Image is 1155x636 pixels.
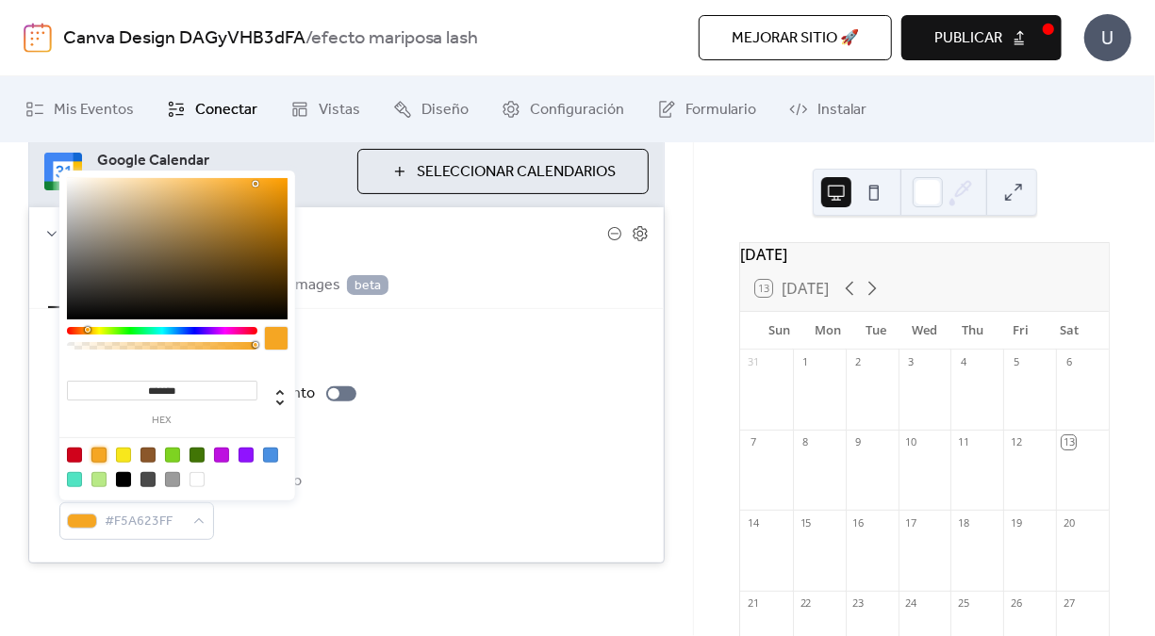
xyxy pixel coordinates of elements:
span: Mis Eventos [54,99,134,122]
div: #9013FE [239,448,254,463]
div: 10 [904,435,918,449]
img: logo [24,23,52,53]
div: Thu [949,312,997,350]
div: 31 [746,355,760,369]
span: Seleccionar Calendarios [417,161,616,184]
div: #000000 [116,472,131,487]
span: Configuración [530,99,624,122]
div: 13 [1062,435,1076,449]
div: 20 [1062,515,1076,530]
div: Sun [755,312,803,350]
div: 21 [746,596,760,611]
div: 9 [851,435,866,449]
div: 23 [851,596,866,611]
div: 8 [799,435,813,449]
div: #4A4A4A [140,472,156,487]
div: #FFFFFF [190,472,205,487]
div: 24 [904,596,918,611]
div: 4 [956,355,970,369]
div: 6 [1062,355,1076,369]
div: Tue [852,312,900,350]
div: 2 [851,355,866,369]
span: Conectar [195,99,257,122]
span: Google Calendar [97,150,342,172]
a: Mis Eventos [11,84,148,135]
span: Mejorar sitio 🚀 [732,27,859,50]
div: U [1084,14,1131,61]
div: #B8E986 [91,472,107,487]
div: #7ED321 [165,448,180,463]
div: 1 [799,355,813,369]
div: 3 [904,355,918,369]
span: EFECTO Mariposa lash [65,223,607,246]
div: 25 [956,596,970,611]
div: Mon [803,312,851,350]
div: #8B572A [140,448,156,463]
div: #9B9B9B [165,472,180,487]
button: Configuración [48,260,173,308]
span: #F5A623FF [105,511,184,533]
div: Wed [900,312,949,350]
a: Canva Design DAGyVHB3dFA [63,21,305,57]
div: 14 [746,515,760,530]
span: Vistas [319,99,360,122]
div: 12 [1009,435,1023,449]
button: Seleccionar Calendarios [357,149,649,194]
b: efecto mariposa lash [311,21,479,57]
div: 27 [1062,596,1076,611]
div: 18 [956,515,970,530]
div: #4A90E2 [263,448,278,463]
a: Instalar [775,84,881,135]
div: 5 [1009,355,1023,369]
span: Images [291,274,388,297]
div: [DATE] [740,243,1109,266]
div: #F5A623 [91,448,107,463]
button: Images beta [276,260,404,306]
div: #D0021B [67,448,82,463]
div: 11 [956,435,970,449]
div: #BD10E0 [214,448,229,463]
div: Sat [1046,312,1094,350]
img: google [44,153,82,190]
div: 26 [1009,596,1023,611]
span: Diseño [421,99,469,122]
b: / [305,21,311,57]
div: 17 [904,515,918,530]
div: 19 [1009,515,1023,530]
div: 22 [799,596,813,611]
a: Diseño [379,84,483,135]
label: hex [67,416,257,426]
div: #F8E71C [116,448,131,463]
div: 15 [799,515,813,530]
div: #417505 [190,448,205,463]
div: Fri [997,312,1045,350]
a: Configuración [487,84,638,135]
div: 16 [851,515,866,530]
a: Vistas [276,84,374,135]
a: Formulario [643,84,770,135]
span: beta [347,275,388,295]
button: Publicar [901,15,1062,60]
div: 7 [746,435,760,449]
span: Formulario [685,99,756,122]
div: #50E3C2 [67,472,82,487]
span: Publicar [934,27,1002,50]
a: Conectar [153,84,272,135]
span: Instalar [817,99,866,122]
button: Mejorar sitio 🚀 [699,15,892,60]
